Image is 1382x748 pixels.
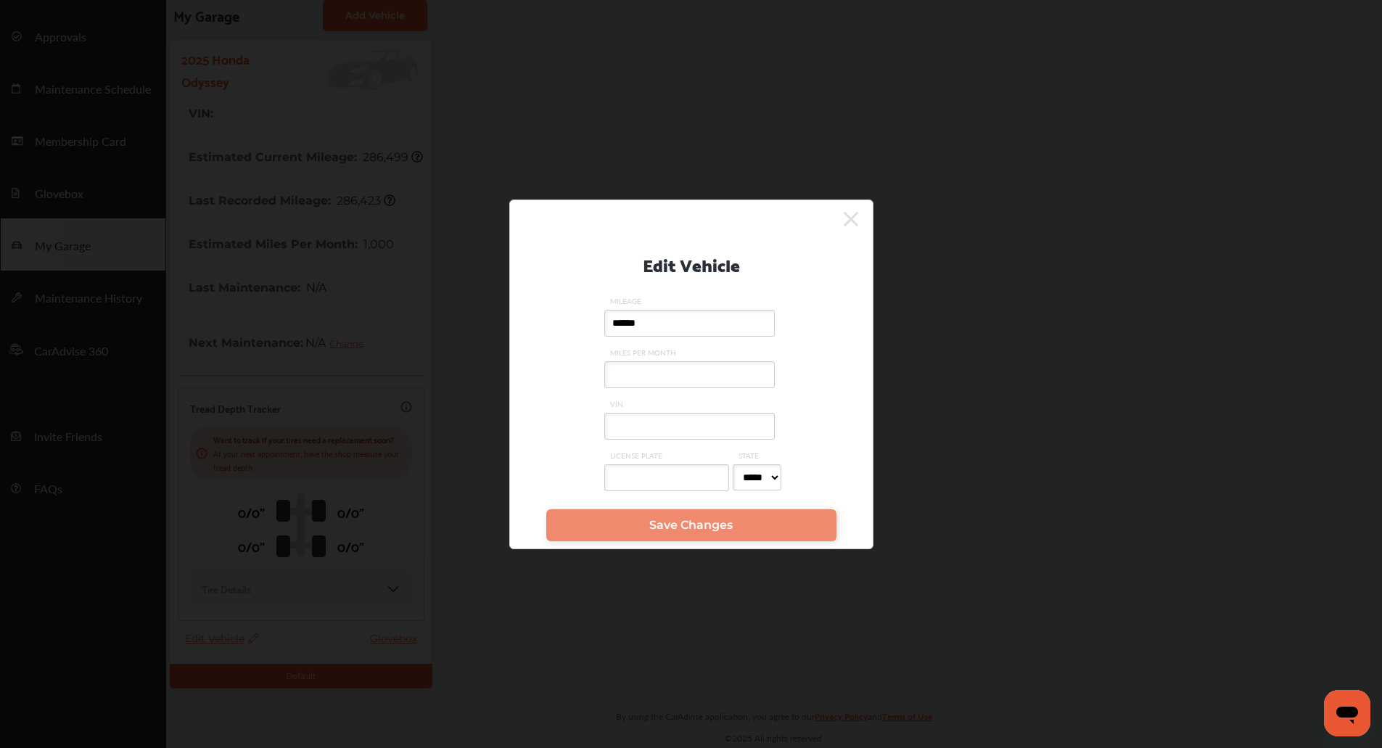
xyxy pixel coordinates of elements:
[604,399,778,409] span: VIN
[604,361,775,388] input: MILES PER MONTH
[604,310,775,337] input: MILEAGE
[604,451,733,461] span: LICENSE PLATE
[604,296,778,306] span: MILEAGE
[649,518,733,532] span: Save Changes
[733,451,785,461] span: STATE
[604,348,778,358] span: MILES PER MONTH
[733,464,781,490] select: STATE
[604,464,729,491] input: LICENSE PLATE
[604,413,775,440] input: VIN
[1324,690,1370,736] iframe: Button to launch messaging window
[643,249,740,279] p: Edit Vehicle
[546,509,836,541] a: Save Changes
